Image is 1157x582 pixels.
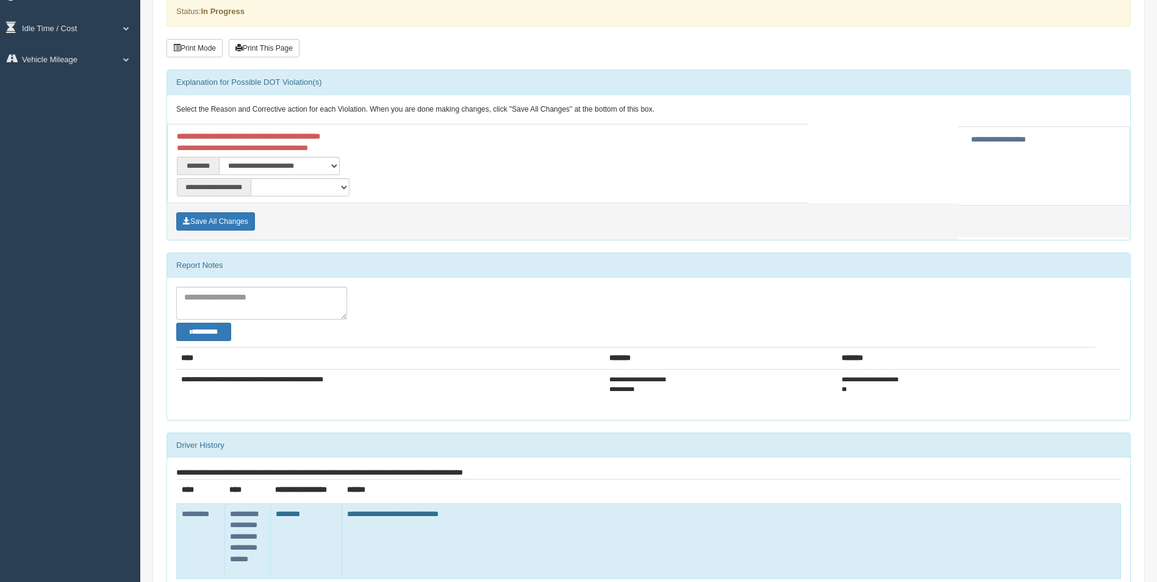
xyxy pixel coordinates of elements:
[167,70,1130,95] div: Explanation for Possible DOT Violation(s)
[176,212,255,231] button: Save
[229,39,299,57] button: Print This Page
[167,95,1130,124] div: Select the Reason and Corrective action for each Violation. When you are done making changes, cli...
[167,253,1130,278] div: Report Notes
[167,39,223,57] button: Print Mode
[201,7,245,16] strong: In Progress
[176,323,231,341] button: Change Filter Options
[167,433,1130,458] div: Driver History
